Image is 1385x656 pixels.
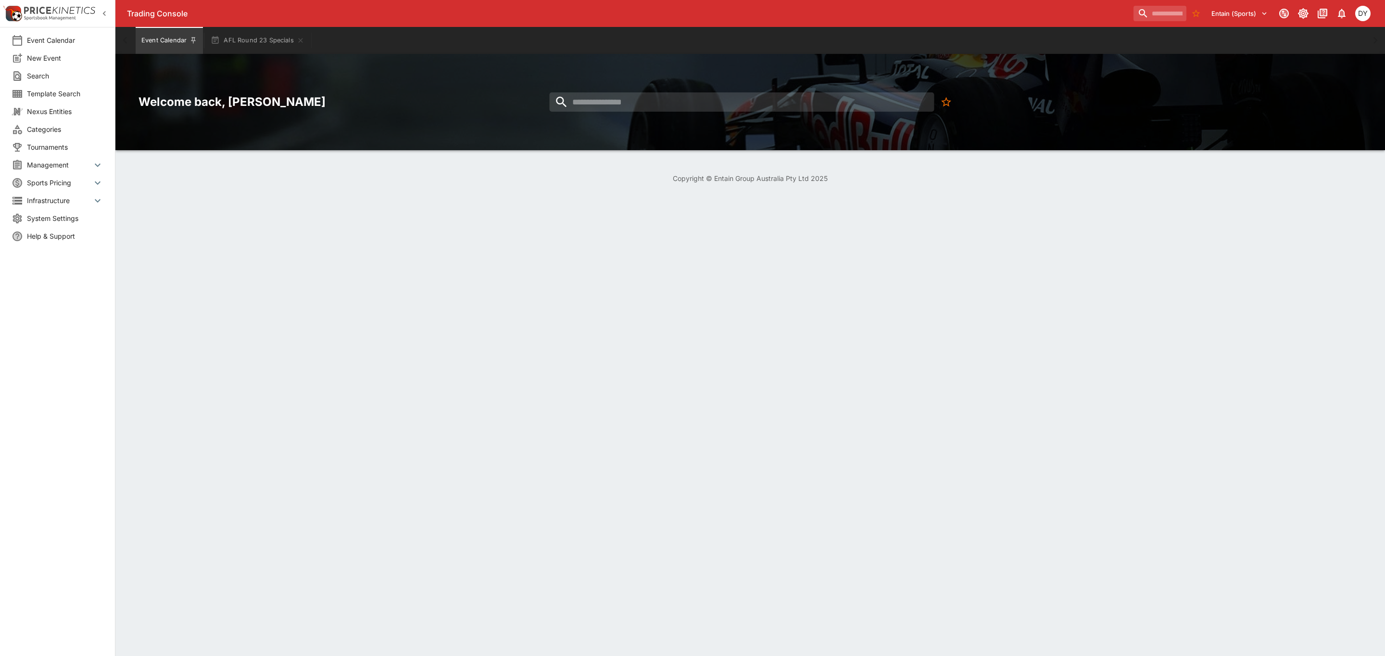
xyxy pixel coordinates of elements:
div: Trading Console [127,9,1130,19]
span: New Event [27,53,103,63]
span: System Settings [27,213,103,223]
button: No Bookmarks [936,92,956,112]
span: Infrastructure [27,195,92,206]
p: Copyright © Entain Group Australia Pty Ltd 2025 [115,173,1385,183]
img: PriceKinetics Logo [3,4,22,23]
button: No Bookmarks [1188,6,1204,21]
span: Search [27,71,103,81]
button: AFL Round 23 Specials [205,27,310,54]
img: PriceKinetics [24,7,95,14]
span: Management [27,160,92,170]
span: Tournaments [27,142,103,152]
div: dylan.brown [1355,6,1371,21]
span: Template Search [27,89,103,99]
input: search [549,92,934,112]
button: Event Calendar [136,27,203,54]
span: Event Calendar [27,35,103,45]
button: Documentation [1314,5,1331,22]
input: search [1133,6,1186,21]
button: Select Tenant [1206,6,1273,21]
img: Sportsbook Management [24,16,76,20]
button: dylan.brown [1352,3,1373,24]
span: Nexus Entities [27,106,103,116]
button: Connected to PK [1275,5,1293,22]
span: Sports Pricing [27,178,92,188]
h2: Welcome back, [PERSON_NAME] [138,94,542,109]
span: Categories [27,124,103,134]
button: Notifications [1333,5,1350,22]
span: Help & Support [27,231,103,241]
button: Toggle light/dark mode [1295,5,1312,22]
